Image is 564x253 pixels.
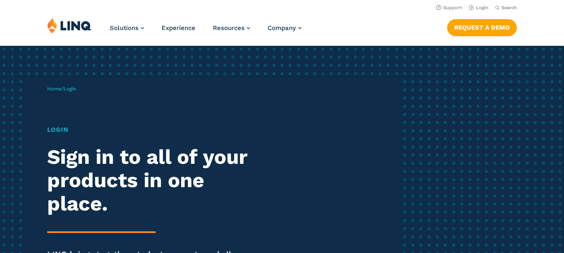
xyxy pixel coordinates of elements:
[447,19,517,36] a: Request a Demo
[110,18,301,45] nav: Primary Navigation
[469,5,488,10] a: Login
[110,24,139,32] span: Solutions
[47,18,91,33] img: LINQ | K‑12 Software
[495,5,517,11] button: Open Search Bar
[47,86,61,92] a: Home
[47,125,265,135] h1: Login
[447,18,517,36] nav: Button Navigation
[268,24,301,32] a: Company
[213,24,245,32] span: Resources
[47,145,265,215] h2: Sign in to all of your products in one place.
[501,5,517,10] span: Search
[47,86,76,92] span: /
[268,24,296,32] span: Company
[436,5,462,10] a: Support
[63,86,76,92] span: Login
[162,24,195,32] a: Experience
[110,24,144,32] a: Solutions
[213,24,250,32] a: Resources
